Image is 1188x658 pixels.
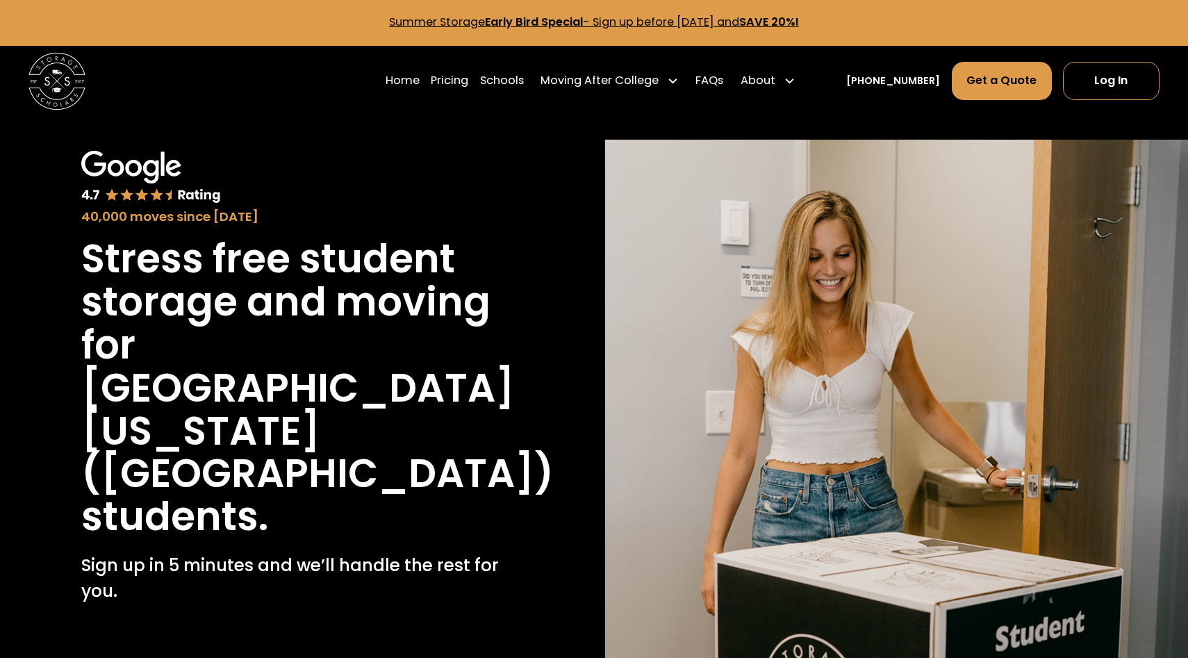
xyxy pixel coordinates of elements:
[28,53,85,110] img: Storage Scholars main logo
[739,14,799,30] strong: SAVE 20%!
[386,61,420,101] a: Home
[81,207,501,227] div: 40,000 moves since [DATE]
[952,62,1052,100] a: Get a Quote
[389,14,799,30] a: Summer StorageEarly Bird Special- Sign up before [DATE] andSAVE 20%!
[81,238,501,367] h1: Stress free student storage and moving for
[846,74,940,88] a: [PHONE_NUMBER]
[735,61,801,101] div: About
[81,553,501,604] p: Sign up in 5 minutes and we’ll handle the rest for you.
[480,61,524,101] a: Schools
[695,61,723,101] a: FAQs
[741,72,775,90] div: About
[1063,62,1160,100] a: Log In
[541,72,659,90] div: Moving After College
[81,367,554,496] h1: [GEOGRAPHIC_DATA][US_STATE] ([GEOGRAPHIC_DATA])
[431,61,468,101] a: Pricing
[81,151,221,204] img: Google 4.7 star rating
[81,495,268,538] h1: students.
[485,14,583,30] strong: Early Bird Special
[535,61,684,101] div: Moving After College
